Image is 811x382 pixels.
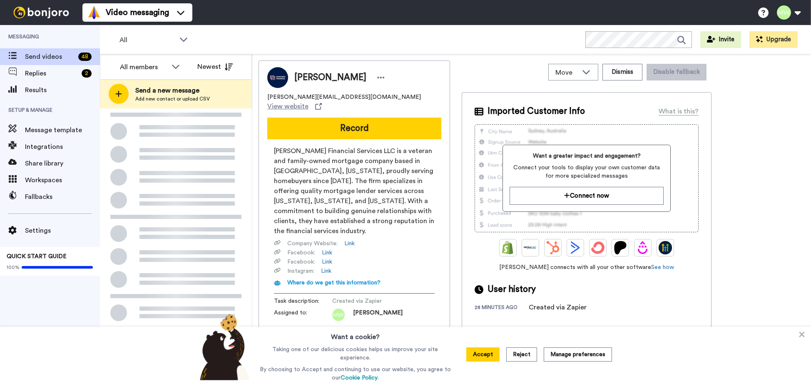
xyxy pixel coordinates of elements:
[25,192,100,202] span: Fallbacks
[529,302,587,312] div: Created via Zapier
[569,241,582,254] img: ActiveCampaign
[135,95,210,102] span: Add new contact or upload CSV
[475,263,699,271] span: [PERSON_NAME] connects with all your other software
[267,93,421,101] span: [PERSON_NAME][EMAIL_ADDRESS][DOMAIN_NAME]
[7,254,67,259] span: QUICK START GUIDE
[120,62,167,72] div: All members
[501,241,515,254] img: Shopify
[332,297,411,305] span: Created via Zapier
[647,64,707,80] button: Disable fallback
[7,264,20,271] span: 100%
[555,68,578,78] span: Move
[510,152,663,160] span: Want a greater impact and engagement?
[78,53,92,61] div: 48
[321,267,331,275] a: Link
[488,105,585,118] span: Imported Customer Info
[659,106,699,116] div: What is this?
[353,309,403,321] span: [PERSON_NAME]
[287,280,381,286] span: Where do we get this information?
[614,241,627,254] img: Patreon
[267,101,308,111] span: View website
[10,7,72,18] img: bj-logo-header-white.svg
[287,258,315,266] span: Facebook :
[546,241,560,254] img: Hubspot
[332,309,345,321] img: mw.png
[651,264,674,270] a: See how
[192,314,254,380] img: bear-with-cookie.png
[25,125,100,135] span: Message template
[322,249,332,257] a: Link
[25,85,100,95] span: Results
[25,226,100,236] span: Settings
[25,158,100,168] span: Share library
[258,365,453,382] p: By choosing to Accept and continuing to use our website, you agree to our .
[506,347,537,362] button: Reject
[135,85,210,95] span: Send a new message
[524,241,537,254] img: Ontraport
[119,35,175,45] span: All
[636,241,649,254] img: Drip
[544,347,612,362] button: Manage preferences
[25,175,100,185] span: Workspaces
[466,347,500,362] button: Accept
[106,7,169,18] span: Video messaging
[488,283,536,296] span: User history
[700,31,741,48] button: Invite
[267,118,441,139] button: Record
[25,68,78,78] span: Replies
[510,187,663,205] button: Connect now
[267,101,322,111] a: View website
[331,327,380,342] h3: Want a cookie?
[510,163,663,180] span: Connect your tools to display your own customer data for more specialized messages
[82,69,92,78] div: 2
[602,64,642,80] button: Dismiss
[287,267,314,275] span: Instagram :
[341,375,378,381] a: Cookie Policy
[475,304,529,312] div: 28 minutes ago
[294,71,366,84] span: [PERSON_NAME]
[274,297,332,305] span: Task description :
[322,258,332,266] a: Link
[258,345,453,362] p: Taking one of our delicious cookies helps us improve your site experience.
[749,31,798,48] button: Upgrade
[344,239,355,248] a: Link
[591,241,605,254] img: ConvertKit
[274,146,435,236] span: [PERSON_NAME] Financial Services LLC is a veteran and family-owned mortgage company based in [GEO...
[287,249,315,257] span: Facebook :
[274,309,332,321] span: Assigned to:
[659,241,672,254] img: GoHighLevel
[87,6,101,19] img: vm-color.svg
[25,142,100,152] span: Integrations
[25,52,75,62] span: Send videos
[267,67,288,88] img: Image of Eric
[287,239,338,248] span: Company Website :
[191,58,239,75] button: Newest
